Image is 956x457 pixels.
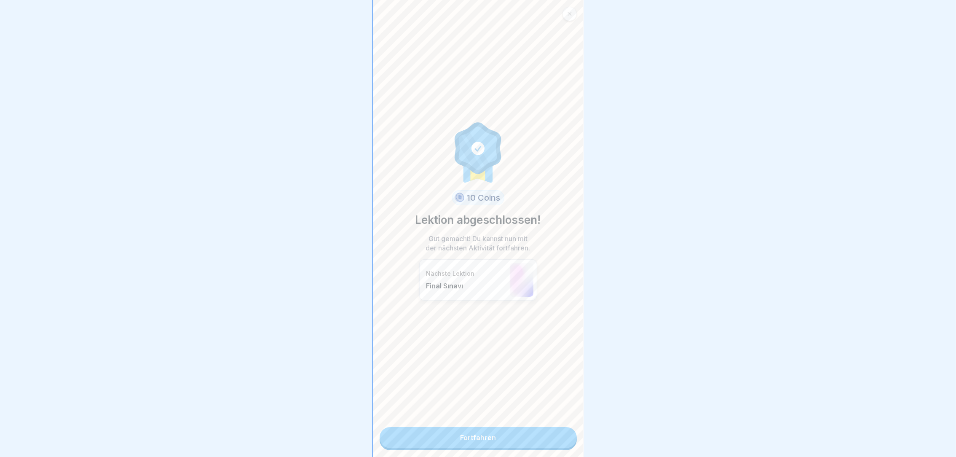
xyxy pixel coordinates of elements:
[426,282,506,290] p: Final Sınavı
[426,270,506,277] p: Nächste Lektion
[452,190,504,205] div: 10 Coins
[415,212,541,228] p: Lektion abgeschlossen!
[450,120,506,183] img: completion.svg
[423,234,533,253] p: Gut gemacht! Du kannst nun mit der nächsten Aktivität fortfahren.
[453,191,466,204] img: coin.svg
[380,427,577,448] a: Fortfahren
